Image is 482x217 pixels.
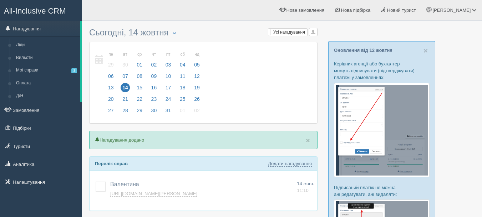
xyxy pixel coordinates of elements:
span: 31 [164,106,173,115]
a: 25 [176,95,189,107]
span: 20 [106,94,116,104]
small: ср [135,51,144,58]
b: Перелік справ [95,161,128,166]
a: 28 [118,107,132,118]
p: Керівник агенції або бухгалтер можуть підписувати (підтверджувати) платежі у замовленнях: [334,60,430,81]
a: 20 [104,95,118,107]
span: 29 [135,106,144,115]
span: × [306,136,310,144]
a: 26 [190,95,202,107]
span: 25 [178,94,187,104]
span: 10 [164,71,173,81]
span: 01 [178,106,187,115]
span: 29 [106,60,116,69]
a: 01 [176,107,189,118]
button: Close [306,137,310,144]
a: чт 02 [147,48,161,72]
a: 02 [190,107,202,118]
a: 15 [133,84,146,95]
a: 31 [162,107,175,118]
a: 18 [176,84,189,95]
span: 21 [121,94,130,104]
a: 30 [147,107,161,118]
a: Оновлення від 12 жовтня [334,48,392,53]
small: пн [106,51,116,58]
span: 15 [135,83,144,92]
small: нд [192,51,202,58]
span: 05 [192,60,202,69]
span: Валентина [110,181,139,187]
small: чт [149,51,159,58]
span: 28 [121,106,130,115]
a: 21 [118,95,132,107]
a: 23 [147,95,161,107]
span: 23 [149,94,159,104]
a: пт 03 [162,48,175,72]
small: пт [164,51,173,58]
a: 24 [162,95,175,107]
a: сб 04 [176,48,189,72]
a: 13 [104,84,118,95]
span: 1 [71,68,77,73]
span: 17 [164,83,173,92]
span: [PERSON_NAME] [432,8,471,13]
a: 22 [133,95,146,107]
span: 11 [178,71,187,81]
span: 19 [192,83,202,92]
a: вт 30 [118,48,132,72]
span: 03 [164,60,173,69]
a: [URL][DOMAIN_NAME][PERSON_NAME] [110,191,197,197]
a: 11 [176,72,189,84]
span: All-Inclusive CRM [4,6,66,15]
span: 13 [106,83,116,92]
a: 12 [190,72,202,84]
a: 27 [104,107,118,118]
a: Вильоти [13,51,80,64]
span: 27 [106,106,116,115]
span: 02 [192,106,202,115]
a: 19 [190,84,202,95]
span: 22 [135,94,144,104]
small: сб [178,51,187,58]
span: Нове замовлення [286,8,324,13]
p: Підписаний платіж не можна ані редагувати, ані видаляти: [334,184,430,198]
a: 17 [162,84,175,95]
span: 24 [164,94,173,104]
span: Усі нагадування [273,30,305,35]
h3: Сьогодні, 14 жовтня [89,28,318,38]
span: 01 [135,60,144,69]
span: Новий турист [387,8,416,13]
a: 06 [104,72,118,84]
span: 16 [149,83,159,92]
span: 14 [121,83,130,92]
a: Ліди [13,39,80,51]
a: нд 05 [190,48,202,72]
a: All-Inclusive CRM [0,0,82,20]
a: ср 01 [133,48,146,72]
span: 14 жовт. [297,181,314,186]
a: 07 [118,72,132,84]
a: 16 [147,84,161,95]
a: 29 [133,107,146,118]
a: Оплата [13,77,80,90]
a: 14 [118,84,132,95]
span: 06 [106,71,116,81]
a: пн 29 [104,48,118,72]
span: 30 [149,106,159,115]
a: Д/Н [13,90,80,103]
small: вт [121,51,130,58]
span: 11:10 [297,188,309,193]
a: 08 [133,72,146,84]
span: 02 [149,60,159,69]
span: 07 [121,71,130,81]
a: 09 [147,72,161,84]
span: 04 [178,60,187,69]
button: Close [423,47,428,54]
span: 18 [178,83,187,92]
span: 12 [192,71,202,81]
span: 08 [135,71,144,81]
a: 10 [162,72,175,84]
span: 09 [149,71,159,81]
span: 26 [192,94,202,104]
a: Мої справи1 [13,64,80,77]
